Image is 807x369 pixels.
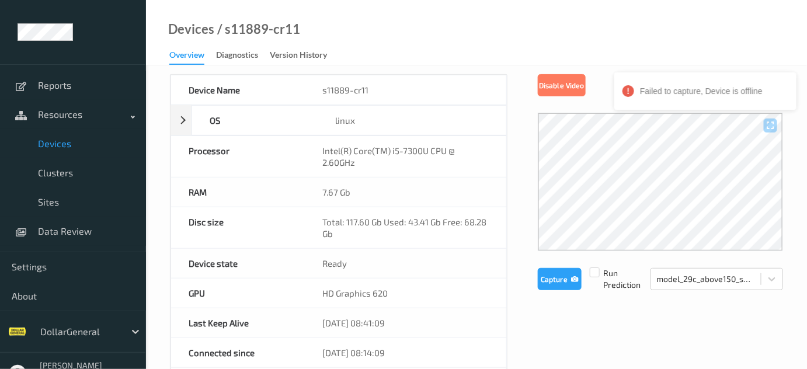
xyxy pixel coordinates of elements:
[318,106,506,135] div: linux
[640,85,788,97] div: Failed to capture, Device is offline
[171,136,305,177] div: Processor
[305,177,506,207] div: 7.67 Gb
[171,75,305,105] div: Device Name
[171,338,305,367] div: Connected since
[305,249,506,278] div: Ready
[171,308,305,337] div: Last Keep Alive
[305,338,506,367] div: [DATE] 08:14:09
[538,74,586,96] button: Disable Video
[305,279,506,308] div: HD Graphics 620
[171,249,305,278] div: Device state
[305,136,506,177] div: Intel(R) Core(TM) i5-7300U CPU @ 2.60GHz
[214,23,300,35] div: / s11889-cr11
[216,47,270,64] a: Diagnostics
[538,268,582,290] button: Capture
[168,23,214,35] a: Devices
[171,207,305,248] div: Disc size
[171,105,507,135] div: OSlinux
[171,177,305,207] div: RAM
[216,49,258,64] div: Diagnostics
[270,47,339,64] a: Version History
[171,279,305,308] div: GPU
[305,75,506,105] div: s11889-cr11
[582,267,651,291] span: Run Prediction
[169,47,216,65] a: Overview
[192,106,318,135] div: OS
[305,308,506,337] div: [DATE] 08:41:09
[305,207,506,248] div: Total: 117.60 Gb Used: 43.41 Gb Free: 68.28 Gb
[270,49,327,64] div: Version History
[169,49,204,65] div: Overview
